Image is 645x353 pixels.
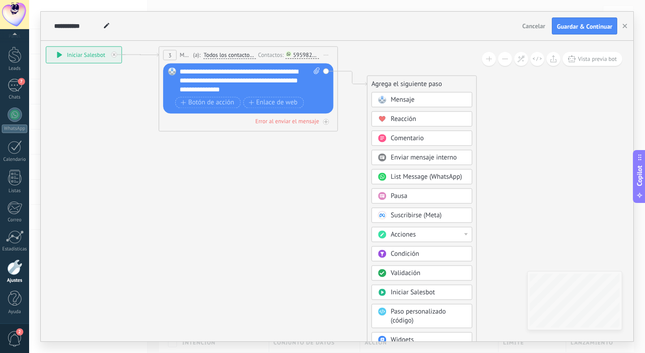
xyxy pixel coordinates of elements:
[391,211,442,220] span: Suscribirse (Meta)
[2,278,28,284] div: Ajustes
[2,66,28,72] div: Leads
[204,52,256,59] span: Todos los contactos - canales seleccionados
[2,246,28,252] div: Estadísticas
[16,328,23,336] span: 2
[46,47,121,63] div: Iniciar Salesbot
[391,307,446,325] span: Paso personalizado (código)
[563,52,622,66] button: Vista previa bot
[193,51,201,59] span: (a):
[367,77,476,91] div: Agrega el siguiente paso
[519,19,549,33] button: Cancelar
[180,51,191,59] span: Mensaje
[391,269,420,277] span: Validación
[391,153,457,162] span: Enviar mensaje interno
[175,97,241,108] button: Botón de acción
[2,188,28,194] div: Listas
[255,117,319,125] div: Error al enviar el mensaje
[391,230,416,239] span: Acciones
[391,250,419,258] span: Condición
[391,336,414,344] span: Widgets
[293,52,319,58] div: 595982548282
[18,78,25,85] span: 7
[557,23,612,30] span: Guardar & Continuar
[168,52,172,59] span: 3
[552,17,617,34] button: Guardar & Continuar
[391,134,424,142] span: Comentario
[635,166,644,186] span: Copilot
[2,309,28,315] div: Ayuda
[391,115,416,123] span: Reacción
[2,157,28,163] div: Calendario
[2,95,28,100] div: Chats
[391,288,435,297] span: Iniciar Salesbot
[249,99,297,106] span: Enlace de web
[522,22,545,30] span: Cancelar
[2,125,27,133] div: WhatsApp
[285,51,292,57] img: com.amocrm.amocrmwa.svg
[2,217,28,223] div: Correo
[258,51,285,59] div: Contactos:
[578,55,617,63] span: Vista previa bot
[391,95,414,104] span: Mensaje
[243,97,304,108] button: Enlace de web
[181,99,234,106] span: Botón de acción
[391,172,462,181] span: List Message (WhatsApp)
[391,192,407,200] span: Pausa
